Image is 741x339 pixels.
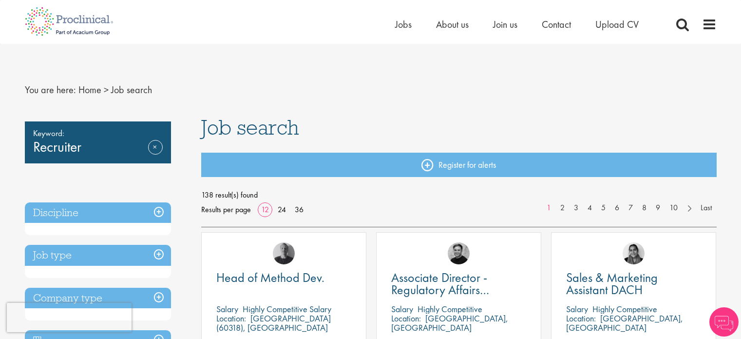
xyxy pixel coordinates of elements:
h3: Company type [25,288,171,309]
iframe: reCAPTCHA [7,303,132,332]
a: Head of Method Dev. [216,272,351,284]
a: 2 [555,202,570,214]
a: 8 [637,202,651,214]
a: 1 [542,202,556,214]
h3: Discipline [25,202,171,223]
a: Upload CV [595,18,639,31]
img: Chatbot [709,307,739,337]
span: Salary [391,303,413,315]
a: Sales & Marketing Assistant DACH [566,272,701,296]
span: Head of Method Dev. [216,269,324,286]
span: 138 result(s) found [201,188,717,202]
a: 3 [569,202,583,214]
span: Keyword: [33,126,163,140]
a: Register for alerts [201,153,717,177]
span: Associate Director - Regulatory Affairs Consultant [391,269,489,310]
span: Salary [216,303,238,315]
a: 12 [258,204,272,215]
span: Job search [111,83,152,96]
span: > [104,83,109,96]
img: Felix Zimmer [273,242,295,264]
p: [GEOGRAPHIC_DATA] (60318), [GEOGRAPHIC_DATA] [216,313,331,333]
a: 5 [596,202,610,214]
p: Highly Competitive Salary [243,303,331,315]
div: Recruiter [25,121,171,163]
a: Remove [148,140,163,168]
a: breadcrumb link [78,83,101,96]
a: 9 [651,202,665,214]
span: Location: [216,313,246,324]
a: 36 [291,204,307,215]
a: About us [436,18,469,31]
h3: Job type [25,245,171,266]
a: 7 [624,202,638,214]
img: Peter Duvall [448,242,470,264]
span: Salary [566,303,588,315]
a: Contact [542,18,571,31]
span: Sales & Marketing Assistant DACH [566,269,658,298]
p: Highly Competitive [418,303,482,315]
span: Location: [391,313,421,324]
a: Associate Director - Regulatory Affairs Consultant [391,272,526,296]
span: Results per page [201,202,251,217]
span: You are here: [25,83,76,96]
img: Anjali Parbhu [623,242,645,264]
a: 6 [610,202,624,214]
a: 10 [665,202,683,214]
p: [GEOGRAPHIC_DATA], [GEOGRAPHIC_DATA] [566,313,683,333]
a: 4 [583,202,597,214]
a: Last [696,202,717,214]
a: Join us [493,18,517,31]
a: 24 [274,204,289,215]
a: Jobs [395,18,412,31]
p: [GEOGRAPHIC_DATA], [GEOGRAPHIC_DATA] [391,313,508,333]
span: Location: [566,313,596,324]
p: Highly Competitive [592,303,657,315]
span: Job search [201,114,299,140]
